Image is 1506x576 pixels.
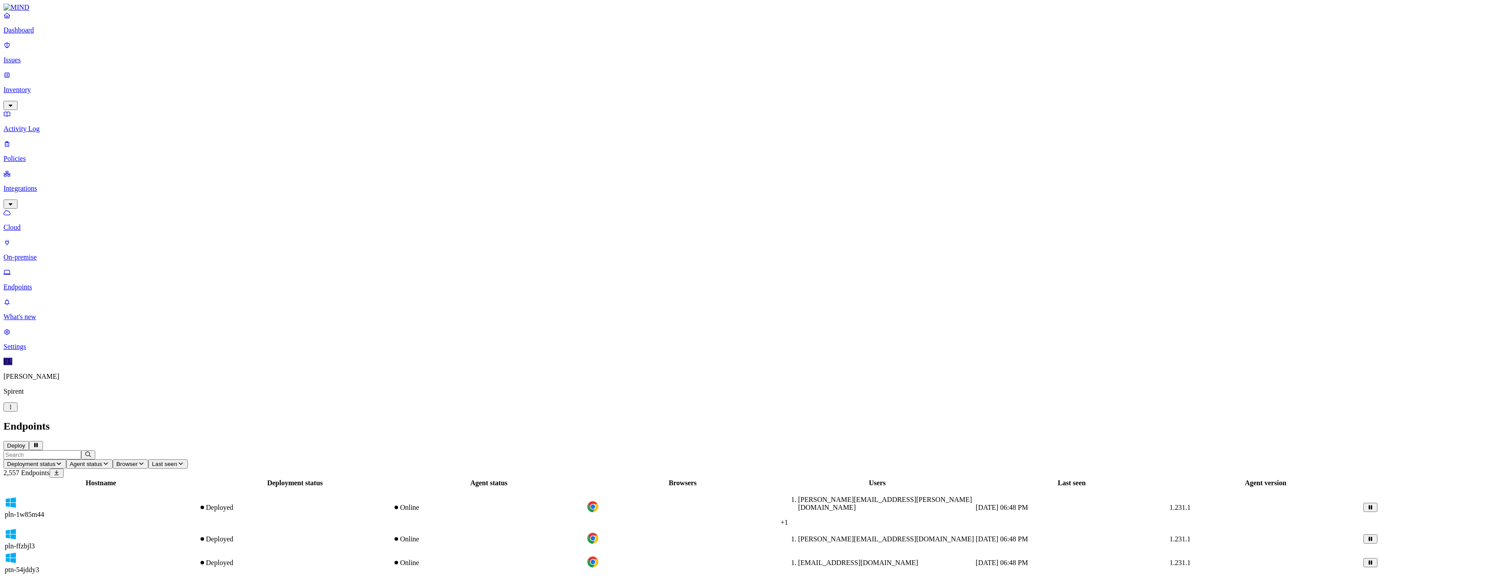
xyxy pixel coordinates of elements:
[587,556,599,568] img: chrome
[4,170,1502,207] a: Integrations
[5,528,17,540] img: windows
[4,441,29,450] button: Deploy
[1169,559,1190,566] span: 1.231.1
[4,238,1502,261] a: On-premise
[4,283,1502,291] p: Endpoints
[206,535,233,543] span: Deployed
[599,562,619,570] img: edge
[798,535,974,543] span: [PERSON_NAME][EMAIL_ADDRESS][DOMAIN_NAME]
[4,4,1502,11] a: MIND
[599,538,619,546] img: edge
[5,511,44,518] span: pln-1w85m44
[4,71,1502,109] a: Inventory
[976,559,1028,566] span: [DATE] 06:48 PM
[4,253,1502,261] p: On-premise
[206,504,233,511] span: Deployed
[393,535,584,543] div: Online
[4,298,1502,321] a: What's new
[4,469,50,476] span: 2,557 Endpoints
[4,125,1502,133] p: Activity Log
[619,507,645,515] img: firefox
[152,461,177,467] span: Last seen
[4,373,1502,380] p: [PERSON_NAME]
[4,56,1502,64] p: Issues
[4,11,1502,34] a: Dashboard
[781,519,788,526] span: + 1
[1169,535,1190,543] span: 1.231.1
[4,41,1502,64] a: Issues
[4,4,29,11] img: MIND
[4,155,1502,163] p: Policies
[4,328,1502,351] a: Settings
[5,479,197,487] div: Hostname
[4,209,1502,231] a: Cloud
[4,268,1502,291] a: Endpoints
[5,552,17,564] img: windows
[4,86,1502,94] p: Inventory
[393,504,584,512] div: Online
[1169,479,1362,487] div: Agent version
[4,140,1502,163] a: Policies
[5,566,39,573] span: ptn-54jddy3
[4,224,1502,231] p: Cloud
[798,496,972,511] span: [PERSON_NAME][EMAIL_ADDRESS][PERSON_NAME][DOMAIN_NAME]
[70,461,102,467] span: Agent status
[976,535,1028,543] span: [DATE] 06:48 PM
[393,559,584,567] div: Online
[4,26,1502,34] p: Dashboard
[587,479,779,487] div: Browsers
[4,313,1502,321] p: What's new
[206,559,233,566] span: Deployed
[5,497,17,509] img: windows
[199,479,391,487] div: Deployment status
[393,479,584,487] div: Agent status
[4,388,1502,395] p: Spirent
[587,501,599,513] img: chrome
[4,358,12,365] span: EL
[781,479,974,487] div: Users
[4,420,1502,432] h2: Endpoints
[5,542,35,550] span: pln-ffzbjl3
[4,185,1502,192] p: Integrations
[116,461,138,467] span: Browser
[4,450,81,459] input: Search
[798,559,918,566] span: [EMAIL_ADDRESS][DOMAIN_NAME]
[599,507,619,515] img: edge
[1169,504,1190,511] span: 1.231.1
[4,110,1502,133] a: Activity Log
[976,479,1168,487] div: Last seen
[7,461,55,467] span: Deployment status
[587,532,599,544] img: chrome
[4,343,1502,351] p: Settings
[976,504,1028,511] span: [DATE] 06:48 PM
